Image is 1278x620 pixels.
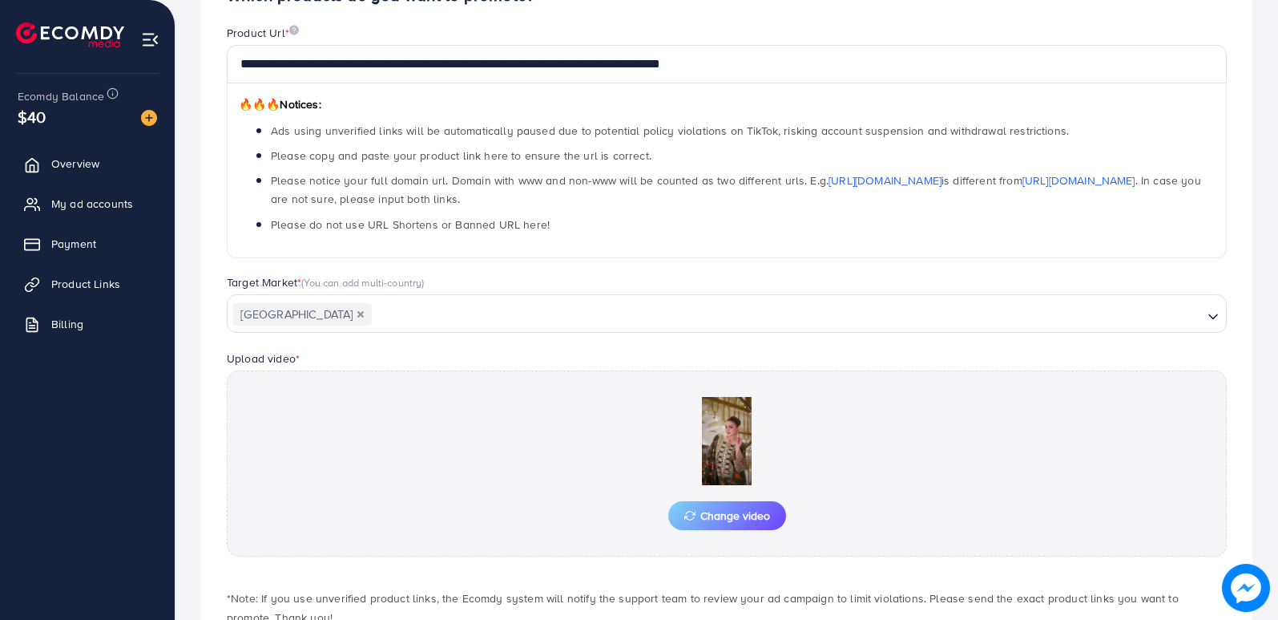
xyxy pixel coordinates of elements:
[12,268,163,300] a: Product Links
[1222,564,1270,612] img: image
[668,501,786,530] button: Change video
[16,22,124,47] img: logo
[828,172,941,188] a: [URL][DOMAIN_NAME]
[271,148,651,164] span: Please copy and paste your product link here to ensure the url is correct.
[301,275,424,290] span: (You can add multi-country)
[51,236,96,252] span: Payment
[239,96,321,112] span: Notices:
[12,188,163,220] a: My ad accounts
[647,397,807,485] img: Preview Image
[141,30,159,49] img: menu
[12,148,163,180] a: Overview
[373,302,1201,327] input: Search for option
[239,96,280,112] span: 🔥🔥🔥
[12,228,163,260] a: Payment
[289,25,299,35] img: image
[227,25,299,41] label: Product Url
[684,510,770,521] span: Change video
[141,110,157,126] img: image
[51,156,99,172] span: Overview
[233,303,372,326] span: [GEOGRAPHIC_DATA]
[18,105,46,128] span: $40
[51,276,120,292] span: Product Links
[51,316,83,332] span: Billing
[271,123,1069,139] span: Ads using unverified links will be automatically paused due to potential policy violations on Tik...
[357,310,365,318] button: Deselect Pakistan
[227,274,425,290] label: Target Market
[227,294,1227,333] div: Search for option
[12,308,163,340] a: Billing
[227,351,300,367] label: Upload video
[51,196,133,212] span: My ad accounts
[18,88,104,104] span: Ecomdy Balance
[1022,172,1135,188] a: [URL][DOMAIN_NAME]
[271,217,550,233] span: Please do not use URL Shortens or Banned URL here!
[271,172,1201,207] span: Please notice your full domain url. Domain with www and non-www will be counted as two different ...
